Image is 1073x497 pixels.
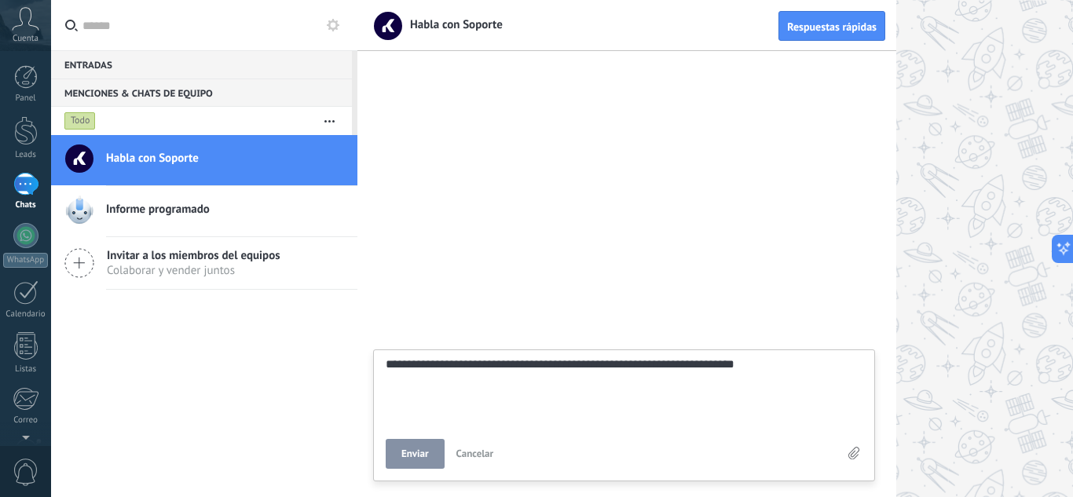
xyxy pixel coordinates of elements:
[3,200,49,210] div: Chats
[787,21,877,32] span: Respuestas rápidas
[107,248,280,263] span: Invitar a los miembros del equipos
[386,439,445,469] button: Enviar
[51,186,357,236] a: Informe programado
[3,253,48,268] div: WhatsApp
[106,202,210,217] span: Informe programado
[401,448,429,459] span: Enviar
[3,150,49,160] div: Leads
[313,107,346,135] button: Más
[450,439,500,469] button: Cancelar
[3,415,49,426] div: Correo
[3,93,49,104] div: Panel
[3,364,49,375] div: Listas
[106,151,199,166] span: Habla con Soporte
[51,79,352,107] div: Menciones & Chats de equipo
[64,111,96,130] div: Todo
[107,263,280,278] span: Colaborar y vender juntos
[51,135,357,185] a: Habla con Soporte
[401,17,503,32] span: Habla con Soporte
[3,309,49,320] div: Calendario
[456,447,494,460] span: Cancelar
[13,34,38,44] span: Cuenta
[778,11,885,41] button: Respuestas rápidas
[51,50,352,79] div: Entradas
